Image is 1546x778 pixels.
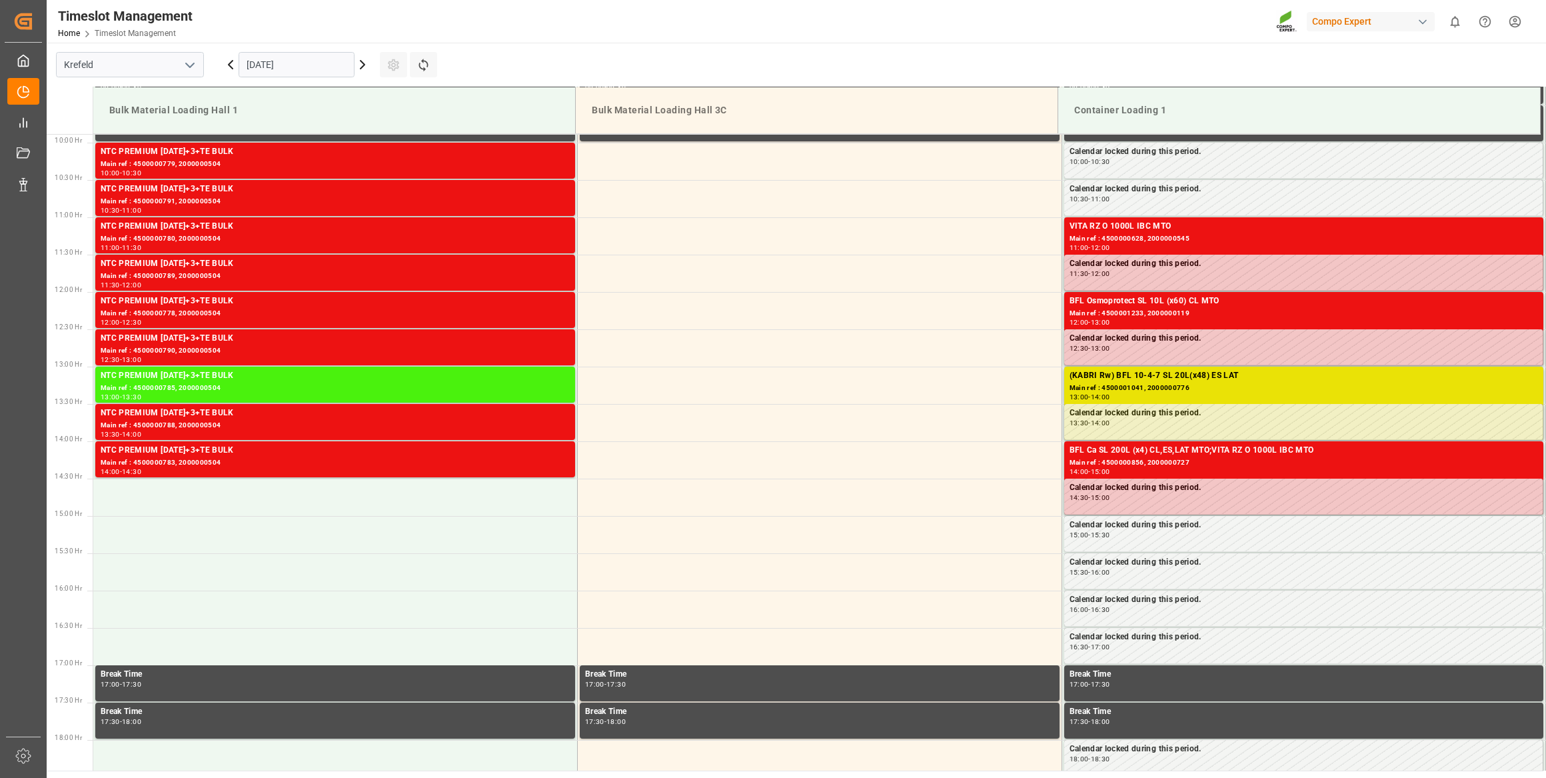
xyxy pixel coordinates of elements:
div: Bulk Material Loading Hall 1 [104,98,564,123]
div: - [1088,607,1090,613]
img: Screenshot%202023-09-29%20at%2010.02.21.png_1712312052.png [1276,10,1297,33]
div: Break Time [1070,668,1539,681]
div: - [120,245,122,251]
div: Calendar locked during this period. [1070,519,1538,532]
div: 14:30 [122,469,141,475]
div: 11:00 [1070,245,1089,251]
div: - [120,319,122,325]
div: Calendar locked during this period. [1070,593,1538,607]
a: Home [58,29,80,38]
div: NTC PREMIUM [DATE]+3+TE BULK [101,444,570,457]
div: NTC PREMIUM [DATE]+3+TE BULK [101,220,570,233]
div: - [1088,196,1090,202]
div: 15:00 [1070,532,1089,538]
div: Break Time [101,668,570,681]
span: 15:30 Hr [55,547,82,555]
div: - [604,719,606,725]
div: 18:00 [606,719,626,725]
div: Break Time [1070,705,1539,719]
div: NTC PREMIUM [DATE]+3+TE BULK [101,183,570,196]
div: 13:00 [122,357,141,363]
span: 11:00 Hr [55,211,82,219]
div: - [604,681,606,687]
div: 10:30 [122,170,141,176]
div: 11:30 [122,245,141,251]
div: - [1088,394,1090,400]
input: Type to search/select [56,52,204,77]
div: 14:00 [1070,469,1089,475]
div: - [1088,495,1090,501]
div: 15:00 [1091,469,1110,475]
div: 16:00 [1091,569,1110,575]
div: 17:30 [1091,681,1110,687]
div: Calendar locked during this period. [1070,183,1538,196]
div: 10:30 [1070,196,1089,202]
div: 12:30 [1070,345,1089,351]
div: 18:00 [122,719,141,725]
div: - [1088,756,1090,762]
div: - [120,282,122,288]
div: Main ref : 4500000628, 2000000545 [1070,233,1539,245]
div: 10:00 [101,170,120,176]
div: 16:00 [1070,607,1089,613]
div: 13:00 [1091,319,1110,325]
div: 12:00 [1091,271,1110,277]
div: 14:00 [122,431,141,437]
div: NTC PREMIUM [DATE]+3+TE BULK [101,369,570,383]
span: 14:30 Hr [55,473,82,480]
div: 11:30 [101,282,120,288]
span: 11:30 Hr [55,249,82,256]
div: Calendar locked during this period. [1070,145,1538,159]
span: 13:30 Hr [55,398,82,405]
div: NTC PREMIUM [DATE]+3+TE BULK [101,257,570,271]
div: Main ref : 4500000788, 2000000504 [101,420,570,431]
span: 12:00 Hr [55,286,82,293]
div: Calendar locked during this period. [1070,743,1538,756]
div: BFL Osmoprotect SL 10L (x60) CL MTO [1070,295,1539,308]
div: 11:00 [1091,196,1110,202]
div: - [120,394,122,400]
input: DD.MM.YYYY [239,52,355,77]
div: Main ref : 4500000790, 2000000504 [101,345,570,357]
div: 18:00 [1091,719,1110,725]
div: 17:00 [585,681,604,687]
div: - [1088,345,1090,351]
div: Main ref : 4500000791, 2000000504 [101,196,570,207]
div: 11:30 [1070,271,1089,277]
div: 16:30 [1091,607,1110,613]
div: - [1088,681,1090,687]
div: - [120,681,122,687]
div: Break Time [585,705,1054,719]
div: 14:00 [1091,394,1110,400]
div: Main ref : 4500000783, 2000000504 [101,457,570,469]
div: 18:30 [1091,756,1110,762]
div: - [1088,159,1090,165]
div: NTC PREMIUM [DATE]+3+TE BULK [101,145,570,159]
div: 13:00 [1091,345,1110,351]
div: - [120,431,122,437]
div: 12:30 [122,319,141,325]
div: Calendar locked during this period. [1070,556,1538,569]
span: 17:30 Hr [55,697,82,704]
div: Bulk Material Loading Hall 3C [586,98,1047,123]
div: 17:30 [122,681,141,687]
div: - [120,469,122,475]
div: 12:00 [122,282,141,288]
div: Main ref : 4500000856, 2000000727 [1070,457,1539,469]
div: 13:00 [101,394,120,400]
button: Help Center [1470,7,1500,37]
span: 16:00 Hr [55,585,82,592]
div: - [1088,469,1090,475]
span: 10:30 Hr [55,174,82,181]
div: Timeslot Management [58,6,193,26]
div: - [1088,569,1090,575]
button: open menu [179,55,199,75]
div: 10:30 [101,207,120,213]
div: Main ref : 4500000779, 2000000504 [101,159,570,170]
div: Calendar locked during this period. [1070,481,1538,495]
div: - [1088,420,1090,426]
div: 14:30 [1070,495,1089,501]
div: 13:00 [1070,394,1089,400]
div: VITA RZ O 1000L IBC MTO [1070,220,1539,233]
div: BFL Ca SL 200L (x4) CL,ES,LAT MTO;VITA RZ O 1000L IBC MTO [1070,444,1539,457]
